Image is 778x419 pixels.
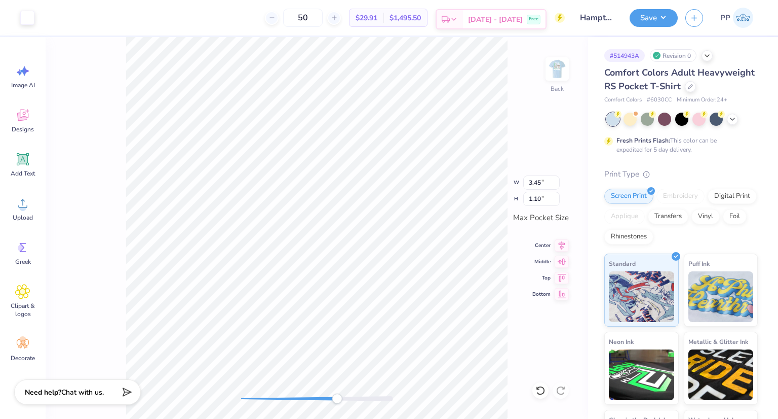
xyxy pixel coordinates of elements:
span: Free [529,16,538,23]
span: Image AI [11,81,35,89]
span: Metallic & Glitter Ink [688,336,748,347]
div: Back [551,84,564,93]
div: Vinyl [691,209,720,224]
span: $1,495.50 [390,13,421,23]
div: Foil [723,209,747,224]
strong: Need help? [25,388,61,397]
div: Accessibility label [332,394,342,404]
div: Screen Print [604,189,653,204]
input: – – [283,9,323,27]
span: $29.91 [356,13,377,23]
img: Paolo Puzon [733,8,753,28]
button: Save [630,9,678,27]
span: Upload [13,214,33,222]
span: Neon Ink [609,336,634,347]
span: Designs [12,125,34,133]
span: Center [532,241,551,250]
div: Embroidery [656,189,705,204]
span: Comfort Colors Adult Heavyweight RS Pocket T-Shirt [604,66,755,92]
span: Comfort Colors [604,96,642,104]
div: Revision 0 [650,49,696,62]
div: Digital Print [708,189,757,204]
span: Middle [532,258,551,266]
span: PP [720,12,730,24]
img: Neon Ink [609,350,674,400]
input: Untitled Design [572,8,622,28]
strong: Fresh Prints Flash: [616,136,670,145]
div: Rhinestones [604,229,653,245]
span: Decorate [11,354,35,362]
div: Transfers [648,209,688,224]
span: Chat with us. [61,388,104,397]
span: Minimum Order: 24 + [677,96,727,104]
span: Add Text [11,169,35,178]
div: # 514943A [604,49,645,62]
a: PP [716,8,758,28]
span: # 6030CC [647,96,672,104]
span: [DATE] - [DATE] [468,14,523,25]
span: Greek [15,258,31,266]
img: Metallic & Glitter Ink [688,350,754,400]
img: Back [547,59,567,79]
span: Clipart & logos [6,302,40,318]
div: Applique [604,209,645,224]
span: Puff Ink [688,258,710,269]
span: Bottom [532,290,551,298]
img: Standard [609,271,674,322]
img: Puff Ink [688,271,754,322]
div: Print Type [604,168,758,180]
div: This color can be expedited for 5 day delivery. [616,136,741,154]
span: Top [532,274,551,282]
span: Standard [609,258,636,269]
